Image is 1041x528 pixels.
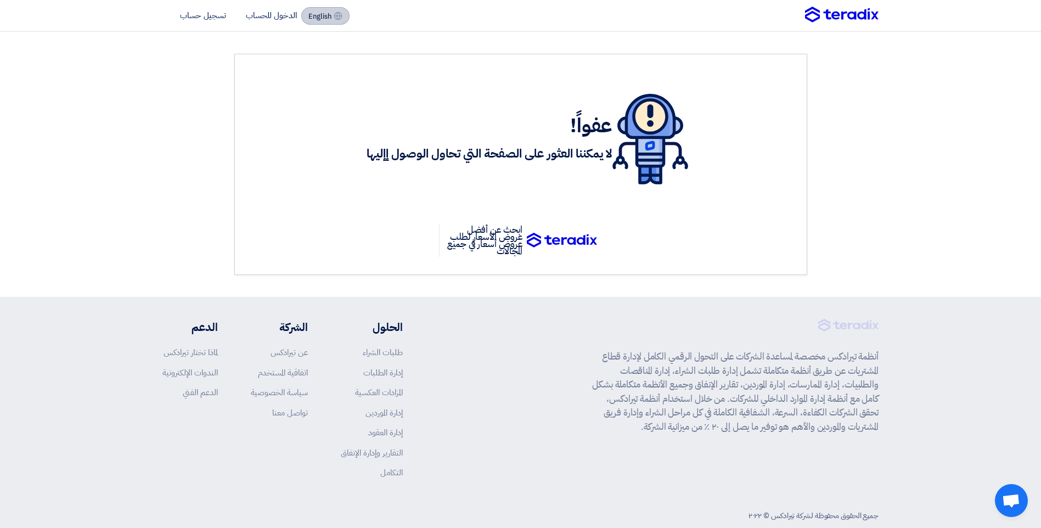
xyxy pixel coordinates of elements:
a: طلبات الشراء [363,346,403,358]
a: إدارة الطلبات [363,367,403,379]
p: ابحث عن أفضل عروض الأسعار لطلب عروض أسعار في جميع المجالات [439,224,527,257]
div: Open chat [995,484,1028,517]
span: English [308,13,331,20]
li: الدخول للحساب [246,9,297,21]
a: التكامل [380,467,403,479]
img: 404.svg [612,94,688,184]
a: التقارير وإدارة الإنفاق [341,447,403,459]
a: لماذا تختار تيرادكس [164,346,218,358]
a: إدارة العقود [368,426,403,439]
a: اتفاقية المستخدم [258,367,308,379]
li: الدعم [162,319,218,335]
h1: عفواً! [367,114,612,138]
a: عن تيرادكس [271,346,308,358]
div: جميع الحقوق محفوظة لشركة تيرادكس © ٢٠٢٢ [749,510,879,521]
a: الدعم الفني [183,386,218,398]
a: تواصل معنا [272,407,308,419]
img: Teradix logo [805,7,879,23]
h3: لا يمكننا العثور على الصفحة التي تحاول الوصول إإليها [367,145,612,162]
li: تسجيل حساب [180,9,226,21]
button: English [301,7,350,25]
li: الشركة [251,319,308,335]
a: المزادات العكسية [355,386,403,398]
a: الندوات الإلكترونية [162,367,218,379]
img: tx_logo.svg [527,233,597,248]
a: إدارة الموردين [365,407,403,419]
p: أنظمة تيرادكس مخصصة لمساعدة الشركات على التحول الرقمي الكامل لإدارة قطاع المشتريات عن طريق أنظمة ... [592,350,879,434]
li: الحلول [341,319,403,335]
a: سياسة الخصوصية [251,386,308,398]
